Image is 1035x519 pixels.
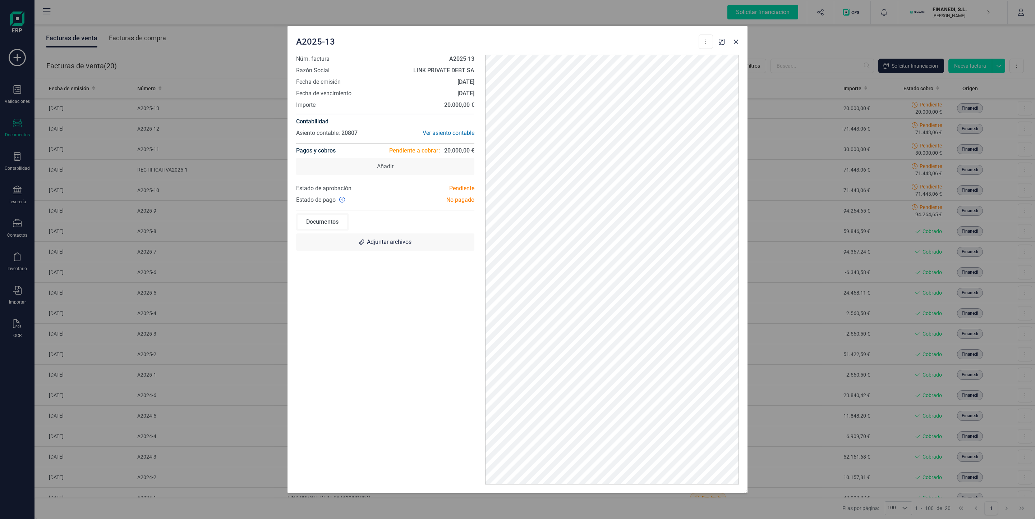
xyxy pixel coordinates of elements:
span: Fecha de vencimiento [296,89,351,98]
span: Estado de aprobación [296,185,351,192]
span: Fecha de emisión [296,78,341,86]
strong: [DATE] [457,90,474,97]
div: Ver asiento contable [385,129,474,137]
strong: A2025-13 [449,55,474,62]
span: A2025-13 [296,36,335,47]
strong: [DATE] [457,78,474,85]
div: Documentos [298,215,347,229]
span: Asiento contable: [296,129,340,136]
strong: LINK PRIVATE DEBT SA [413,67,474,74]
span: Pendiente a cobrar: [389,146,440,155]
div: Adjuntar archivos [296,233,474,251]
button: Close [730,36,742,47]
h4: Pagos y cobros [296,144,336,158]
h4: Contabilidad [296,117,474,126]
span: 20807 [341,129,358,136]
span: Adjuntar archivos [367,238,411,246]
div: No pagado [385,196,480,204]
span: Importe [296,101,316,109]
span: Razón Social [296,66,330,75]
span: 20.000,00 € [444,146,474,155]
span: Estado de pago [296,196,336,204]
strong: 20.000,00 € [444,101,474,108]
span: Núm. factura [296,55,330,63]
div: Pendiente [385,184,480,193]
span: Añadir [377,162,394,171]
